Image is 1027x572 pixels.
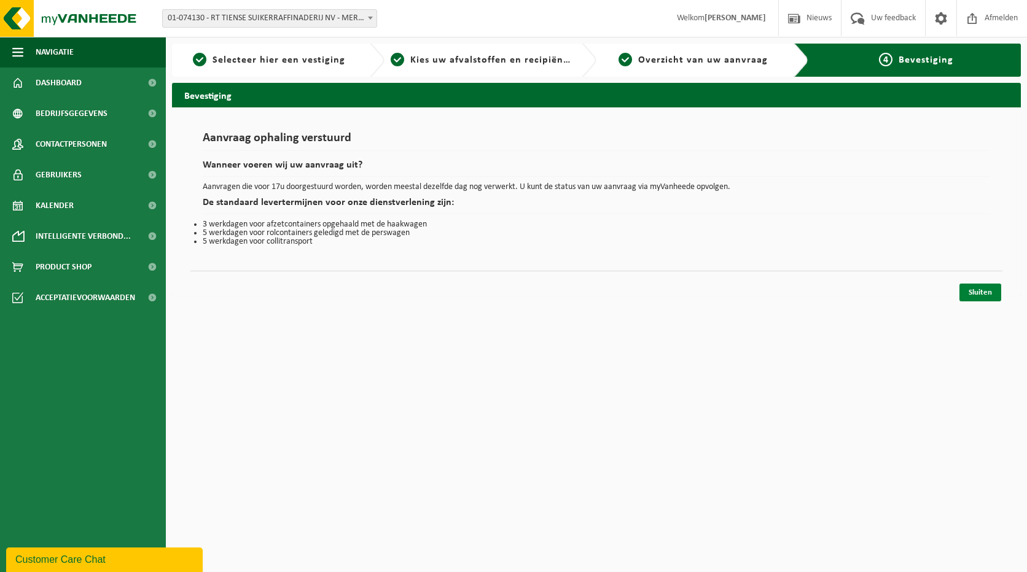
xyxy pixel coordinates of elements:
[203,229,990,238] li: 5 werkdagen voor rolcontainers geledigd met de perswagen
[162,9,377,28] span: 01-074130 - RT TIENSE SUIKERRAFFINADERIJ NV - MERKSEM
[178,53,360,68] a: 1Selecteer hier een vestiging
[36,190,74,221] span: Kalender
[36,129,107,160] span: Contactpersonen
[203,198,990,214] h2: De standaard levertermijnen voor onze dienstverlening zijn:
[213,55,345,65] span: Selecteer hier een vestiging
[638,55,768,65] span: Overzicht van uw aanvraag
[36,68,82,98] span: Dashboard
[36,37,74,68] span: Navigatie
[879,53,892,66] span: 4
[391,53,404,66] span: 2
[705,14,766,23] strong: [PERSON_NAME]
[619,53,632,66] span: 3
[203,220,990,229] li: 3 werkdagen voor afzetcontainers opgehaald met de haakwagen
[36,98,107,129] span: Bedrijfsgegevens
[410,55,579,65] span: Kies uw afvalstoffen en recipiënten
[203,238,990,246] li: 5 werkdagen voor collitransport
[36,252,92,282] span: Product Shop
[203,183,990,191] p: Aanvragen die voor 17u doorgestuurd worden, worden meestal dezelfde dag nog verwerkt. U kunt de s...
[36,282,135,313] span: Acceptatievoorwaarden
[36,160,82,190] span: Gebruikers
[899,55,953,65] span: Bevestiging
[391,53,572,68] a: 2Kies uw afvalstoffen en recipiënten
[203,160,990,177] h2: Wanneer voeren wij uw aanvraag uit?
[603,53,784,68] a: 3Overzicht van uw aanvraag
[203,132,990,151] h1: Aanvraag ophaling verstuurd
[163,10,377,27] span: 01-074130 - RT TIENSE SUIKERRAFFINADERIJ NV - MERKSEM
[172,83,1021,107] h2: Bevestiging
[959,284,1001,301] a: Sluiten
[6,545,205,572] iframe: chat widget
[36,221,131,252] span: Intelligente verbond...
[193,53,206,66] span: 1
